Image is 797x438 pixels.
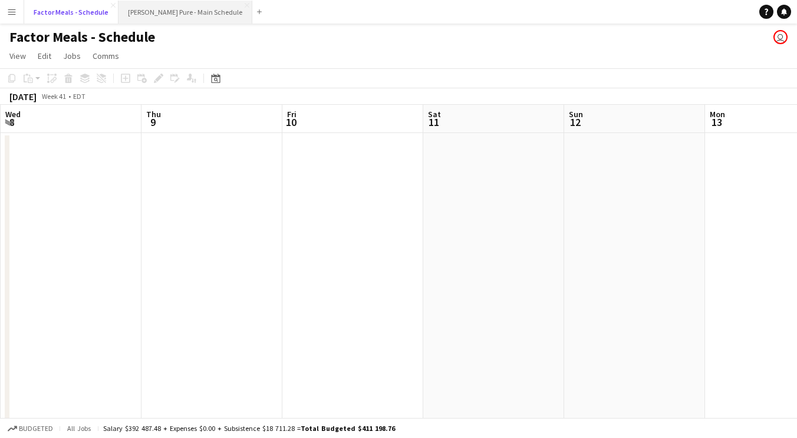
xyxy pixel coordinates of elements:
[19,424,53,433] span: Budgeted
[708,115,725,129] span: 13
[569,109,583,120] span: Sun
[103,424,395,433] div: Salary $392 487.48 + Expenses $0.00 + Subsistence $18 711.28 =
[5,48,31,64] a: View
[24,1,118,24] button: Factor Meals - Schedule
[65,424,93,433] span: All jobs
[426,115,441,129] span: 11
[33,48,56,64] a: Edit
[285,115,297,129] span: 10
[144,115,161,129] span: 9
[301,424,395,433] span: Total Budgeted $411 198.76
[73,92,85,101] div: EDT
[118,1,252,24] button: [PERSON_NAME] Pure - Main Schedule
[710,109,725,120] span: Mon
[428,109,441,120] span: Sat
[63,51,81,61] span: Jobs
[567,115,583,129] span: 12
[4,115,21,129] span: 8
[773,30,788,44] app-user-avatar: Tifany Scifo
[287,109,297,120] span: Fri
[9,91,37,102] div: [DATE]
[93,51,119,61] span: Comms
[9,28,155,46] h1: Factor Meals - Schedule
[5,109,21,120] span: Wed
[39,92,68,101] span: Week 41
[146,109,161,120] span: Thu
[6,422,55,435] button: Budgeted
[38,51,51,61] span: Edit
[58,48,85,64] a: Jobs
[88,48,124,64] a: Comms
[9,51,26,61] span: View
